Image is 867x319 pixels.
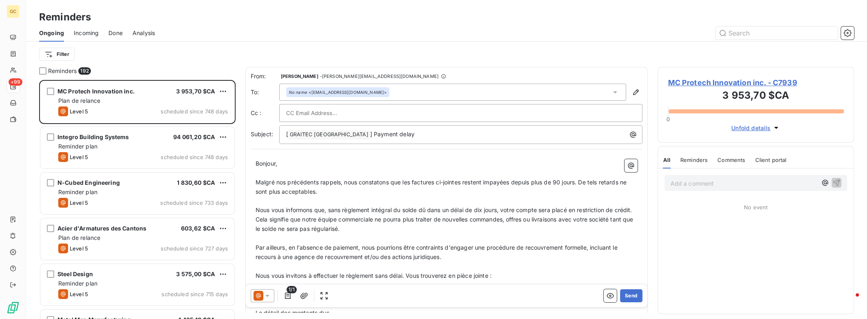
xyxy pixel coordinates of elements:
[256,179,628,195] span: Malgré nos précédents rappels, nous constatons que les factures ci-jointes restent impayées depui...
[58,188,97,195] span: Reminder plan
[256,160,277,167] span: Bonjour,
[58,234,100,241] span: Plan de relance
[177,179,215,186] span: 1 830,60 $CA
[251,131,273,137] span: Subject:
[287,286,296,293] span: 1/1
[620,289,642,302] button: Send
[286,107,374,119] input: CC Email Address...
[39,48,75,61] button: Filter
[729,123,783,133] button: Unfold details
[57,270,93,277] span: Steel Design
[256,244,619,260] span: Par ailleurs, en l’absence de paiement, nous pourrions être contraints d'engager une procédure de...
[839,291,859,311] iframe: Intercom live chat
[668,88,844,104] h3: 3 953,70 $CA
[370,131,415,137] span: ] Payment delay
[70,199,88,206] span: Level 5
[256,309,329,316] span: Le détail des montants dus
[9,78,22,86] span: +99
[161,108,228,115] span: scheduled since 748 days
[108,29,123,37] span: Done
[7,301,20,314] img: Logo LeanPay
[755,157,786,163] span: Client portal
[57,179,120,186] span: N-Cubed Engineering
[251,88,279,96] label: To:
[161,291,228,297] span: scheduled since 715 days
[717,157,745,163] span: Comments
[176,270,215,277] span: 3 575,00 $CA
[132,29,155,37] span: Analysis
[286,131,288,137] span: [
[57,88,135,95] span: MC Protech Innovation inc.
[70,108,88,115] span: Level 5
[680,157,708,163] span: Reminders
[663,157,670,163] span: All
[173,133,215,140] span: 94 061,20 $CA
[251,109,279,117] label: Cc :
[57,133,129,140] span: Integro Building Systems
[161,154,228,160] span: scheduled since 748 days
[74,29,99,37] span: Incoming
[160,199,228,206] span: scheduled since 733 days
[289,89,387,95] div: <[EMAIL_ADDRESS][DOMAIN_NAME]>
[39,29,64,37] span: Ongoing
[58,143,97,150] span: Reminder plan
[668,77,844,88] span: MC Protech Innovation inc. - C7939
[57,225,146,232] span: Acier d'Armatures des Cantons
[58,280,97,287] span: Reminder plan
[181,225,215,232] span: 603,62 $CA
[58,97,100,104] span: Plan de relance
[289,89,307,95] em: No name
[666,116,670,122] span: 0
[281,74,318,79] span: [PERSON_NAME]
[176,88,215,95] span: 3 953,70 $CA
[731,124,770,132] span: Unfold details
[161,245,228,252] span: scheduled since 727 days
[289,130,370,140] span: GRAITEC [GEOGRAPHIC_DATA]
[256,206,635,232] span: Nous vous informons que, sans règlement intégral du solde dû dans un délai de dix jours, votre co...
[70,245,88,252] span: Level 5
[70,291,88,297] span: Level 5
[256,272,492,279] span: Nous vous invitons à effectuer le règlement sans délai. Vous trouverez en pièce jointe :
[39,10,91,24] h3: Reminders
[744,204,768,210] span: No event
[251,72,279,80] span: From:
[70,154,88,160] span: Level 5
[715,27,838,40] input: Search
[7,5,20,18] div: GC
[48,67,77,75] span: Reminders
[78,67,90,75] span: 192
[320,74,439,79] span: - [PERSON_NAME][EMAIL_ADDRESS][DOMAIN_NAME]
